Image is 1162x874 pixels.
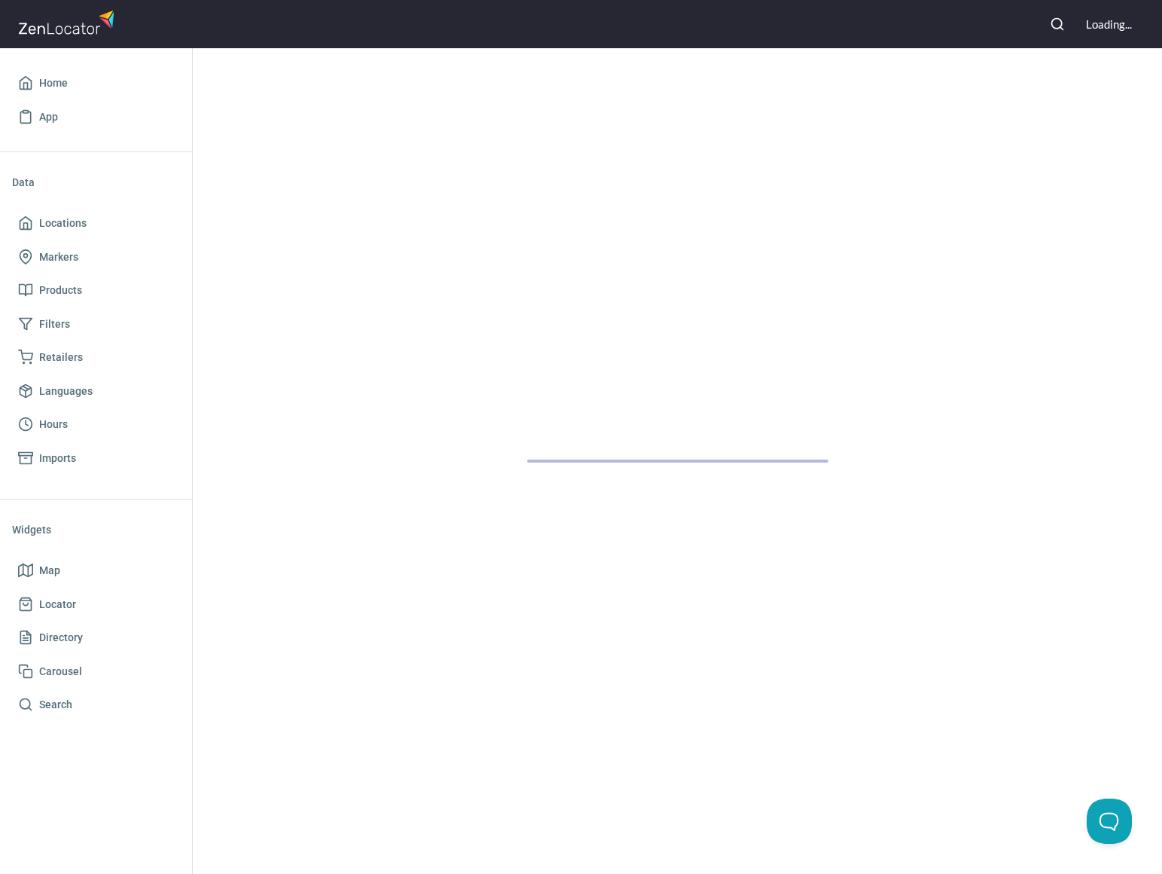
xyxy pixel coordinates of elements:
a: Carousel [12,655,180,689]
div: Loading... [1086,17,1132,32]
a: Directory [12,621,180,655]
span: Retailers [39,348,83,367]
span: Home [39,74,68,93]
a: Home [12,66,180,100]
span: Hours [39,415,68,434]
span: Imports [39,449,76,468]
a: Hours [12,408,180,442]
a: Map [12,554,180,588]
a: Imports [12,442,180,475]
a: Locations [12,206,180,240]
button: Search [1041,8,1074,41]
img: zenlocator [18,6,119,38]
li: Widgets [12,512,180,548]
span: Products [39,281,82,300]
span: Directory [39,628,83,647]
span: Markers [39,248,78,267]
a: Search [12,688,180,722]
span: Languages [39,382,93,401]
span: Locations [39,214,87,233]
a: Markers [12,240,180,274]
span: Locator [39,595,76,614]
a: App [12,100,180,134]
a: Products [12,274,180,307]
span: Carousel [39,662,82,681]
li: Data [12,164,180,200]
a: Filters [12,307,180,341]
a: Retailers [12,341,180,374]
span: Filters [39,315,70,334]
iframe: Toggle Customer Support [1087,799,1132,844]
span: Search [39,695,72,714]
a: Locator [12,588,180,622]
span: App [39,108,58,127]
a: Languages [12,374,180,408]
span: Map [39,561,60,580]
